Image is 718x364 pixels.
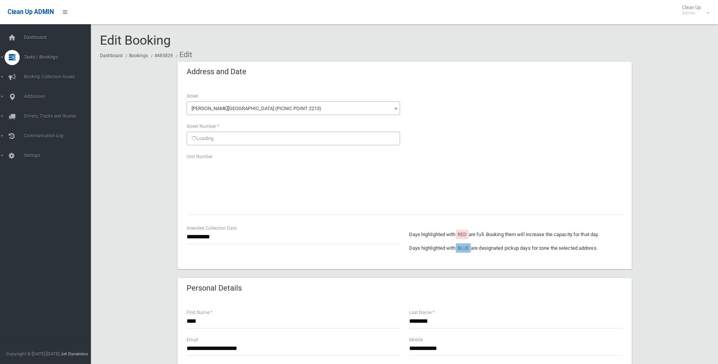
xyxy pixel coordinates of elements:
p: Days highlighted with are full. Booking them will increase the capacity for that day. [409,230,623,239]
span: Booking Collection Issues [22,74,97,79]
span: RED [458,232,467,237]
span: Clean Up ADMIN [8,8,54,16]
p: Days highlighted with are designated pickup days for zone the selected address. [409,244,623,253]
span: Clean Up [678,5,709,16]
small: Admin [682,10,701,16]
li: Edit [174,48,192,62]
div: Loading [187,132,400,145]
span: Copyright © [DATE]-[DATE] [6,351,59,356]
strong: Jet Dynamics [61,351,88,356]
span: Tasks / Bookings [22,54,97,60]
a: #485829 [154,53,173,58]
span: Edit Booking [100,33,171,48]
a: Dashboard [100,53,123,58]
span: Henry Lawson Drive (PICNIC POINT 2213) [187,101,400,115]
span: Henry Lawson Drive (PICNIC POINT 2213) [188,103,398,114]
span: Settings [22,153,97,158]
span: Dashboard [22,35,97,40]
a: Bookings [129,53,148,58]
span: Drivers, Trucks and Routes [22,114,97,119]
span: Communication Log [22,133,97,138]
header: Personal Details [178,281,251,296]
span: Addresses [22,94,97,99]
span: BLUE [458,245,469,251]
header: Address and Date [178,64,255,79]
